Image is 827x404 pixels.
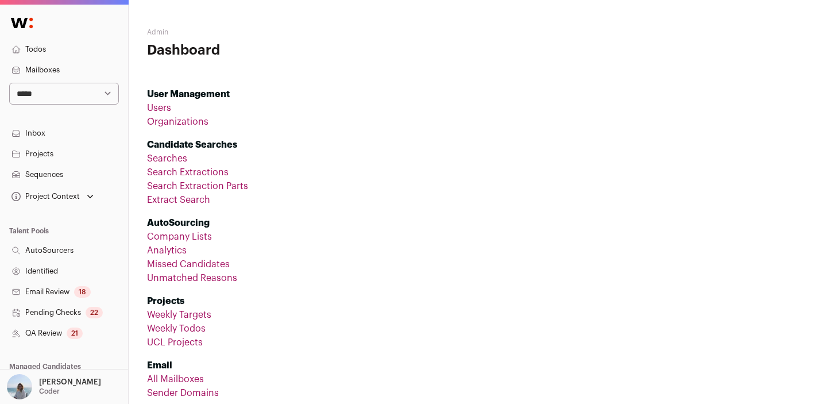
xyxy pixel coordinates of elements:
a: Missed Candidates [147,260,230,269]
a: Company Lists [147,232,212,241]
button: Open dropdown [9,188,96,205]
h1: Dashboard [147,41,368,60]
p: Coder [39,387,60,396]
img: 11561648-medium_jpg [7,374,32,399]
a: Weekly Targets [147,310,211,320]
a: Search Extractions [147,168,229,177]
a: UCL Projects [147,338,203,347]
strong: Projects [147,297,184,306]
a: Extract Search [147,195,210,205]
a: All Mailboxes [147,375,204,384]
strong: User Management [147,90,230,99]
h2: Admin [147,28,368,37]
a: Organizations [147,117,208,126]
a: Users [147,103,171,113]
a: Search Extraction Parts [147,182,248,191]
strong: Candidate Searches [147,140,237,149]
a: Analytics [147,246,187,255]
button: Open dropdown [5,374,103,399]
a: Sender Domains [147,388,219,398]
div: 21 [67,328,83,339]
div: 22 [86,307,103,318]
strong: Email [147,361,172,370]
strong: AutoSourcing [147,218,210,228]
div: 18 [74,286,91,298]
p: [PERSON_NAME] [39,378,101,387]
img: Wellfound [5,11,39,34]
a: Weekly Todos [147,324,206,333]
a: Searches [147,154,187,163]
div: Project Context [9,192,80,201]
a: Unmatched Reasons [147,274,237,283]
